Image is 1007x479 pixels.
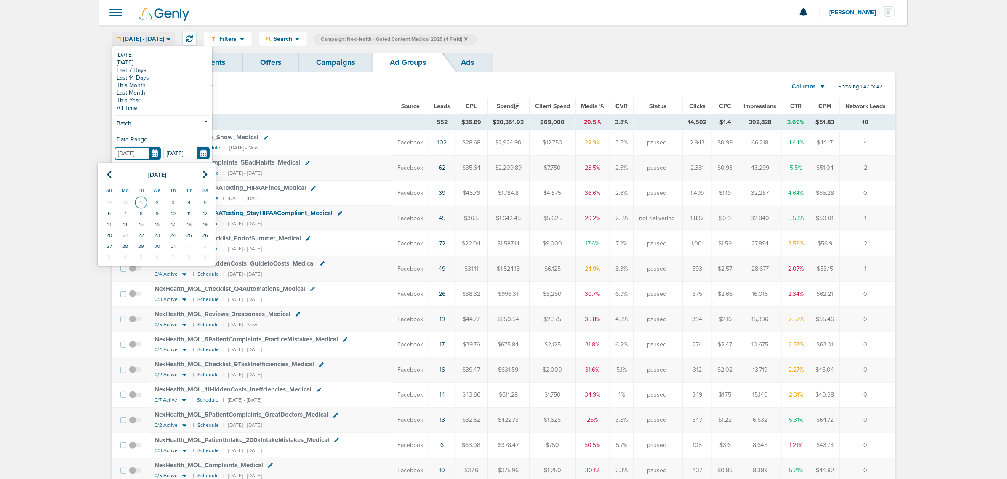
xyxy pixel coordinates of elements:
span: NexHealth_ MQL_ Checklist_ Q4Automations_ Medical [155,285,305,293]
th: Th [165,184,181,197]
td: $2,375 [530,307,576,332]
span: NexHealth_ MQL_ HIPAATexting_ HIPAAFines_ Medical [155,184,306,192]
small: Schedule [197,322,219,328]
td: 5 [133,252,149,263]
td: $69,000 [530,115,576,130]
small: | [DATE] - [DATE] [223,296,262,303]
span: Network Leads [845,103,886,110]
td: 2 [197,241,213,252]
small: Schedule [197,346,219,353]
td: Facebook [392,282,429,307]
small: Schedule [197,372,219,378]
td: $611.28 [487,382,529,407]
span: NexHealth_ MQL_ 11HiddenCosts_ GuidetoCosts_ Medical [155,260,315,267]
span: Clicks [689,103,706,110]
td: Facebook [392,357,429,382]
td: $9,000 [530,231,576,256]
td: 14,502 [683,115,712,130]
td: $44.77 [456,307,487,332]
td: 4 [840,130,895,155]
th: Mo [117,184,133,197]
span: NexHealth_ MQL_ HIPAATexting_ StayHIPAACompliant_ Medical [155,209,333,217]
th: Select Month [117,166,197,184]
td: 19 [197,219,213,230]
span: paused [647,164,667,172]
td: 349 [683,382,712,407]
td: 29.5% [575,115,610,130]
td: 3.5% [610,130,634,155]
td: $44.17 [810,130,840,155]
span: NexHealth_ MQL_ Reviews_ 3responses_ Medical [155,310,290,318]
td: 5.58% [782,206,810,231]
td: 4.44% [782,130,810,155]
td: $0.99 [712,130,738,155]
td: 1 [840,206,895,231]
td: Facebook [392,155,429,181]
td: $1,642.45 [487,206,529,231]
td: $39.76 [456,332,487,357]
td: $55.28 [810,181,840,206]
td: 22 [133,230,149,241]
td: 1 [133,197,149,208]
span: paused [647,138,667,147]
a: Offers [243,53,299,72]
td: $1.4 [712,115,738,130]
span: paused [647,441,667,450]
td: 17 [165,219,181,230]
a: This Year [115,97,210,104]
td: $51.83 [810,115,840,130]
span: paused [647,466,667,475]
a: Ad Groups [373,53,444,72]
td: 31.6% [575,357,610,382]
td: $2,209.89 [487,155,529,181]
span: NexHealth_ MQL_ No_ Show_ Medical [155,133,258,141]
span: CTR [791,103,802,110]
td: $3,250 [530,282,576,307]
td: 22.9% [575,130,610,155]
td: 15,336 [738,307,782,332]
td: $1,750 [530,382,576,407]
span: NexHealth_ MQL_ 11HiddenCosts_ Ineffciencies_ Medical [155,386,312,393]
span: 0/2 Active [155,372,178,378]
a: 26 [439,290,445,298]
td: 13,719 [738,357,782,382]
td: $20,361.92 [487,115,529,130]
a: 39 [439,189,445,197]
td: 17.6% [575,231,610,256]
td: 7 [165,252,181,263]
td: 5.1% [610,357,634,382]
a: 17 [440,341,445,348]
small: Schedule [197,296,219,303]
td: 552 [429,115,456,130]
td: $36.89 [456,115,487,130]
span: NexHealth_ MQL_ Checklist_ EndofSummer_ Medical [155,234,301,242]
td: 28 [117,241,133,252]
td: 8 [181,252,197,263]
span: paused [647,341,667,349]
td: 36.6% [575,181,610,206]
td: 35.8% [575,307,610,332]
td: $2,125 [530,332,576,357]
td: 10 [840,115,895,130]
span: CPC [719,103,731,110]
td: $1,587.14 [487,231,529,256]
small: Schedule [197,397,218,403]
span: Status [650,103,667,110]
td: 2 [149,197,165,208]
td: 10,675 [738,332,782,357]
td: 7 [117,208,133,219]
td: 2,943 [683,130,712,155]
td: 3.69% [782,115,810,130]
td: 18 [181,219,197,230]
td: 2.57% [782,307,810,332]
small: | [DATE] - Now [223,322,257,328]
td: 11 [181,208,197,219]
td: 8 [133,208,149,219]
td: $7,750 [530,155,576,181]
td: 30.7% [575,282,610,307]
td: $2.47 [712,332,738,357]
a: [DATE] [115,51,210,59]
td: 3 [101,252,117,263]
td: $43.66 [456,382,487,407]
td: $12,750 [530,130,576,155]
